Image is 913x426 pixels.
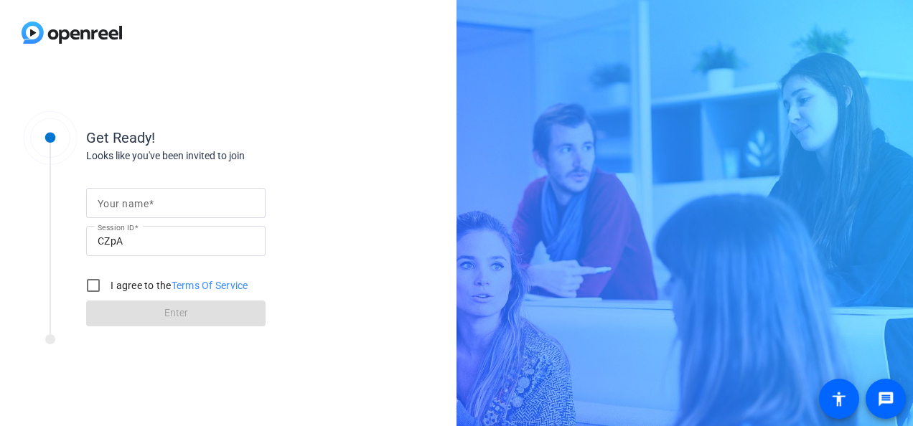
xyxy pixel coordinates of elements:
mat-icon: message [877,390,894,407]
div: Looks like you've been invited to join [86,148,373,164]
mat-label: Session ID [98,223,134,232]
div: Get Ready! [86,127,373,148]
label: I agree to the [108,278,248,293]
a: Terms Of Service [172,280,248,291]
mat-label: Your name [98,198,149,209]
mat-icon: accessibility [830,390,848,407]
